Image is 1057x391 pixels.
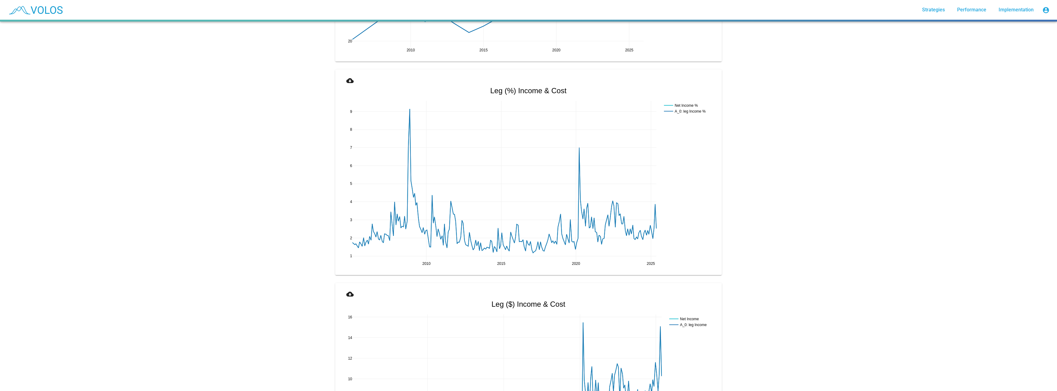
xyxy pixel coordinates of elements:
mat-icon: cloud_download [346,77,354,84]
img: blue_transparent.png [5,2,66,18]
span: Performance [957,7,986,13]
span: Strategies [922,7,945,13]
span: Implementation [999,7,1034,13]
a: Strategies [917,4,950,15]
a: Performance [952,4,991,15]
a: Implementation [994,4,1039,15]
mat-icon: cloud_download [346,290,354,298]
mat-icon: account_circle [1042,6,1050,14]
